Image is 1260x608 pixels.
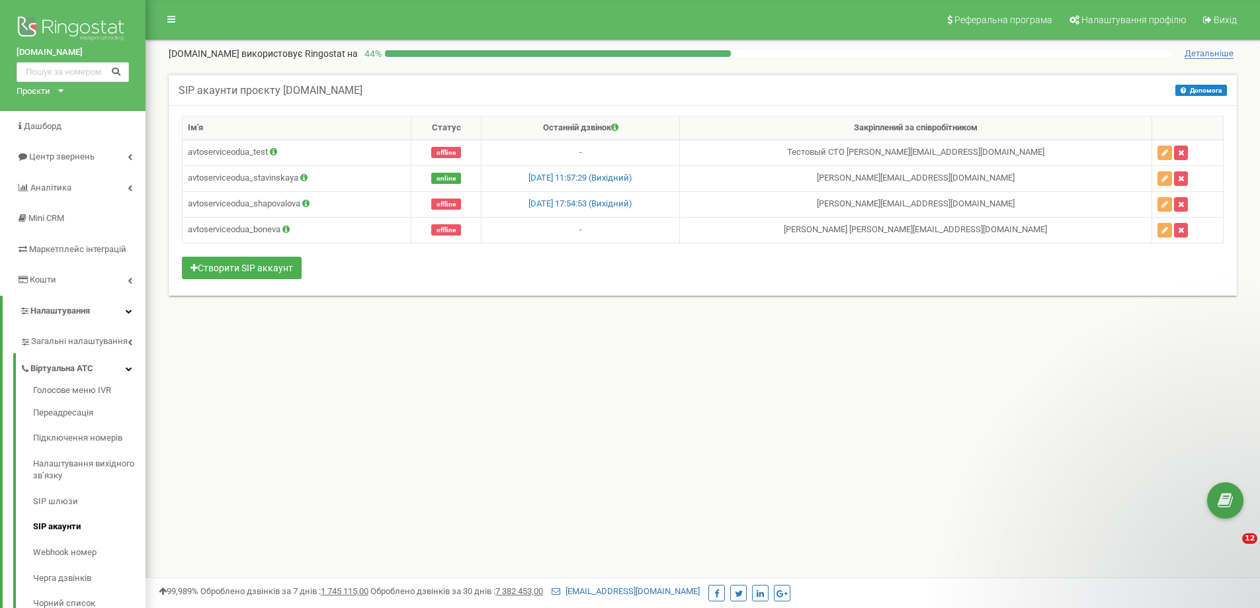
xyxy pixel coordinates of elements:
a: Голосове меню IVR [33,384,146,400]
td: [PERSON_NAME] [EMAIL_ADDRESS][DOMAIN_NAME] [679,165,1152,191]
a: Налаштування вихідного зв’язку [33,451,146,489]
p: [DOMAIN_NAME] [169,47,358,60]
a: SIP шлюзи [33,489,146,515]
th: Закріплений за співробітником [679,116,1152,140]
div: Проєкти [17,85,50,98]
a: [DATE] 17:54:53 (Вихідний) [528,198,632,208]
span: Аналiтика [30,183,71,193]
td: avtoserviceodua_stavinskaya [183,165,411,191]
p: 44 % [358,47,385,60]
span: offline [431,198,461,210]
td: - [482,217,679,243]
img: Ringostat logo [17,13,129,46]
span: online [431,173,461,184]
span: offline [431,224,461,236]
iframe: Intercom live chat [1215,533,1247,565]
td: avtoserviceodua_shapovalova [183,191,411,217]
span: Центр звернень [29,152,95,161]
a: [DOMAIN_NAME] [17,46,129,59]
td: [PERSON_NAME] [EMAIL_ADDRESS][DOMAIN_NAME] [679,191,1152,217]
span: Кошти [30,275,56,284]
a: Черга дзвінків [33,566,146,591]
span: Реферальна програма [954,15,1052,25]
td: avtoserviceodua_boneva [183,217,411,243]
span: 99,989% [159,586,198,596]
td: avtoserviceodua_test [183,140,411,165]
span: 12 [1242,533,1257,544]
span: Загальні налаштування [31,335,128,348]
span: Віртуальна АТС [30,363,93,375]
td: [PERSON_NAME] [PERSON_NAME] [EMAIL_ADDRESS][DOMAIN_NAME] [679,217,1152,243]
a: [DATE] 11:57:29 (Вихідний) [528,173,632,183]
a: Webhook номер [33,540,146,566]
span: Дашборд [24,121,62,131]
u: 7 382 453,00 [495,586,543,596]
button: Створити SIP аккаунт [182,257,302,279]
th: Ім'я [183,116,411,140]
span: використовує Ringostat на [241,48,358,59]
a: Підключення номерів [33,425,146,451]
th: Статус [411,116,482,140]
button: Допомога [1175,85,1227,96]
span: offline [431,147,461,158]
span: Детальніше [1185,48,1234,59]
span: Налаштування профілю [1081,15,1186,25]
h5: SIP акаунти проєкту [DOMAIN_NAME] [179,85,362,97]
u: 1 745 115,00 [321,586,368,596]
td: Тестовый СТО [PERSON_NAME] [EMAIL_ADDRESS][DOMAIN_NAME] [679,140,1152,165]
a: Переадресація [33,400,146,426]
a: Віртуальна АТС [20,353,146,380]
td: - [482,140,679,165]
span: Оброблено дзвінків за 30 днів : [370,586,543,596]
span: Маркетплейс інтеграцій [29,244,126,254]
span: Вихід [1214,15,1237,25]
input: Пошук за номером [17,62,129,82]
span: Mini CRM [28,213,64,223]
a: [EMAIL_ADDRESS][DOMAIN_NAME] [552,586,700,596]
a: Загальні налаштування [20,326,146,353]
th: Останній дзвінок [482,116,679,140]
a: SIP акаунти [33,514,146,540]
span: Налаштування [30,306,90,316]
span: Оброблено дзвінків за 7 днів : [200,586,368,596]
a: Налаштування [3,296,146,327]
